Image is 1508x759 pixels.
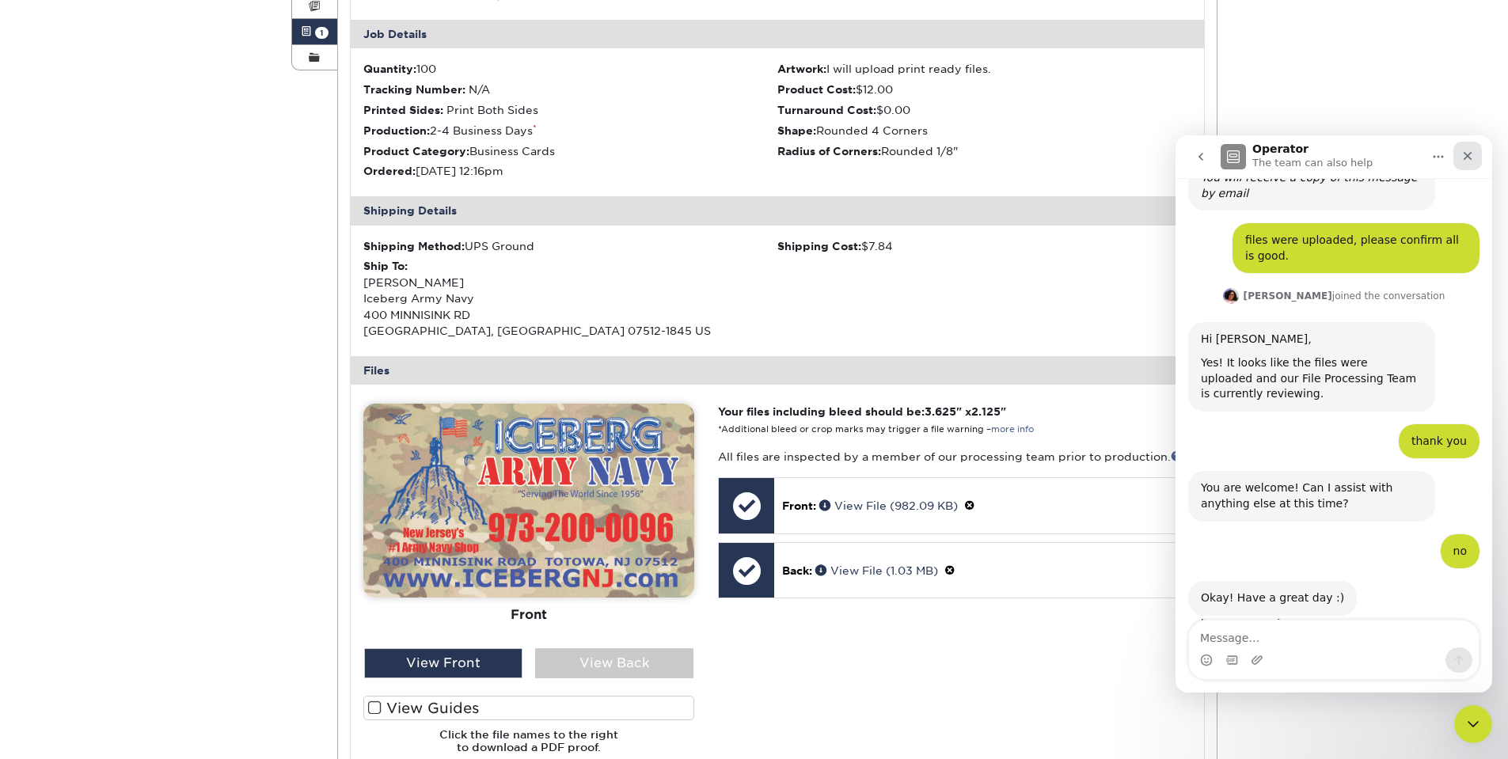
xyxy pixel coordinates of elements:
div: Files [351,356,1204,385]
div: View Front [364,648,522,678]
strong: Product Cost: [777,83,856,96]
label: View Guides [363,696,694,720]
li: Rounded 4 Corners [777,123,1191,139]
span: 1 [315,27,329,39]
small: *Additional bleed or crop marks may trigger a file warning – [718,424,1034,435]
strong: Your files including bleed should be: " x " [718,405,1006,418]
strong: Artwork: [777,63,826,75]
strong: Radius of Corners: [777,145,881,157]
a: more info [991,424,1034,435]
iframe: Intercom live chat [1176,135,1492,693]
li: 2-4 Business Days [363,123,777,139]
div: Job Details [351,20,1204,48]
li: Rounded 1/8" [777,143,1191,159]
strong: Ship To: [363,260,408,272]
strong: Tracking Number: [363,83,465,96]
strong: Printed Sides: [363,104,443,116]
strong: Production: [363,124,430,137]
strong: Turnaround Cost: [777,104,876,116]
div: Shipping Details [351,196,1204,225]
span: 2.125 [971,405,1001,418]
span: Front: [782,499,816,512]
span: 3.625 [925,405,956,418]
li: I will upload print ready files. [777,61,1191,77]
div: Front [363,598,694,632]
li: $0.00 [777,102,1191,118]
li: $12.00 [777,82,1191,97]
strong: Shape: [777,124,816,137]
strong: Product Category: [363,145,469,157]
strong: Shipping Method: [363,240,465,252]
strong: Quantity: [363,63,416,75]
iframe: Intercom live chat [1454,705,1492,743]
iframe: Google Customer Reviews [4,711,135,753]
div: [PERSON_NAME] Iceberg Army Navy 400 MINNISINK RD [GEOGRAPHIC_DATA], [GEOGRAPHIC_DATA] 07512-1845 US [363,258,777,339]
a: 1 [292,19,338,44]
span: Print Both Sides [446,104,538,116]
li: [DATE] 12:16pm [363,163,777,179]
span: Back: [782,564,812,577]
li: Business Cards [363,143,777,159]
a: View File (982.09 KB) [819,499,958,512]
p: All files are inspected by a member of our processing team prior to production. [718,449,1191,465]
div: $7.84 [777,238,1191,254]
div: UPS Ground [363,238,777,254]
span: N/A [469,83,490,96]
strong: Ordered: [363,165,416,177]
li: 100 [363,61,777,77]
div: View Back [535,648,693,678]
strong: Shipping Cost: [777,240,861,252]
a: View File (1.03 MB) [815,564,938,577]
